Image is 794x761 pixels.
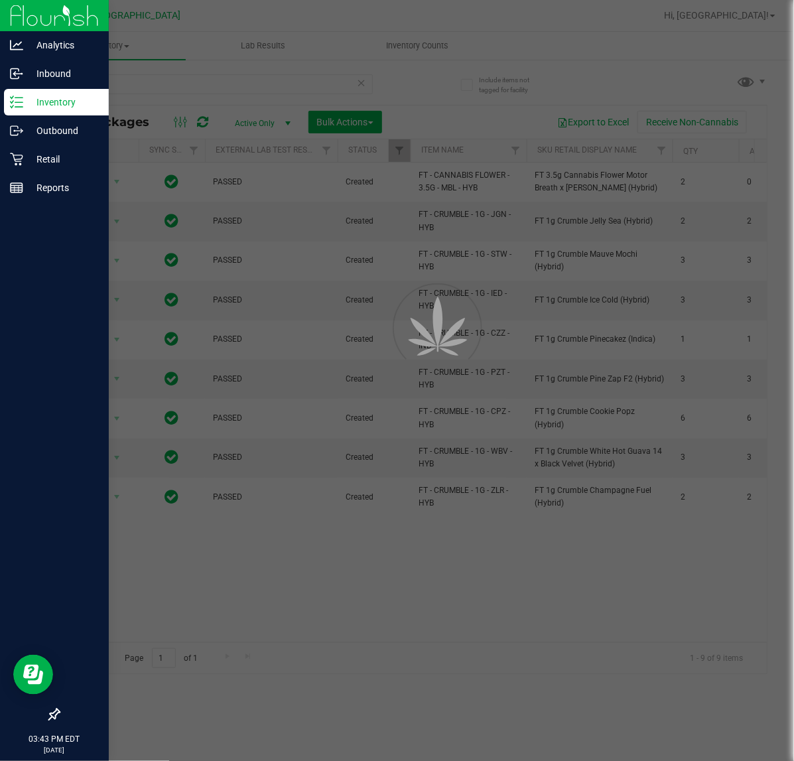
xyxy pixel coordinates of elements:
[10,96,23,109] inline-svg: Inventory
[23,151,103,167] p: Retail
[10,181,23,194] inline-svg: Reports
[23,66,103,82] p: Inbound
[23,37,103,53] p: Analytics
[13,655,53,695] iframe: Resource center
[10,124,23,137] inline-svg: Outbound
[6,733,103,745] p: 03:43 PM EDT
[23,94,103,110] p: Inventory
[23,180,103,196] p: Reports
[10,153,23,166] inline-svg: Retail
[10,38,23,52] inline-svg: Analytics
[6,745,103,755] p: [DATE]
[10,67,23,80] inline-svg: Inbound
[23,123,103,139] p: Outbound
